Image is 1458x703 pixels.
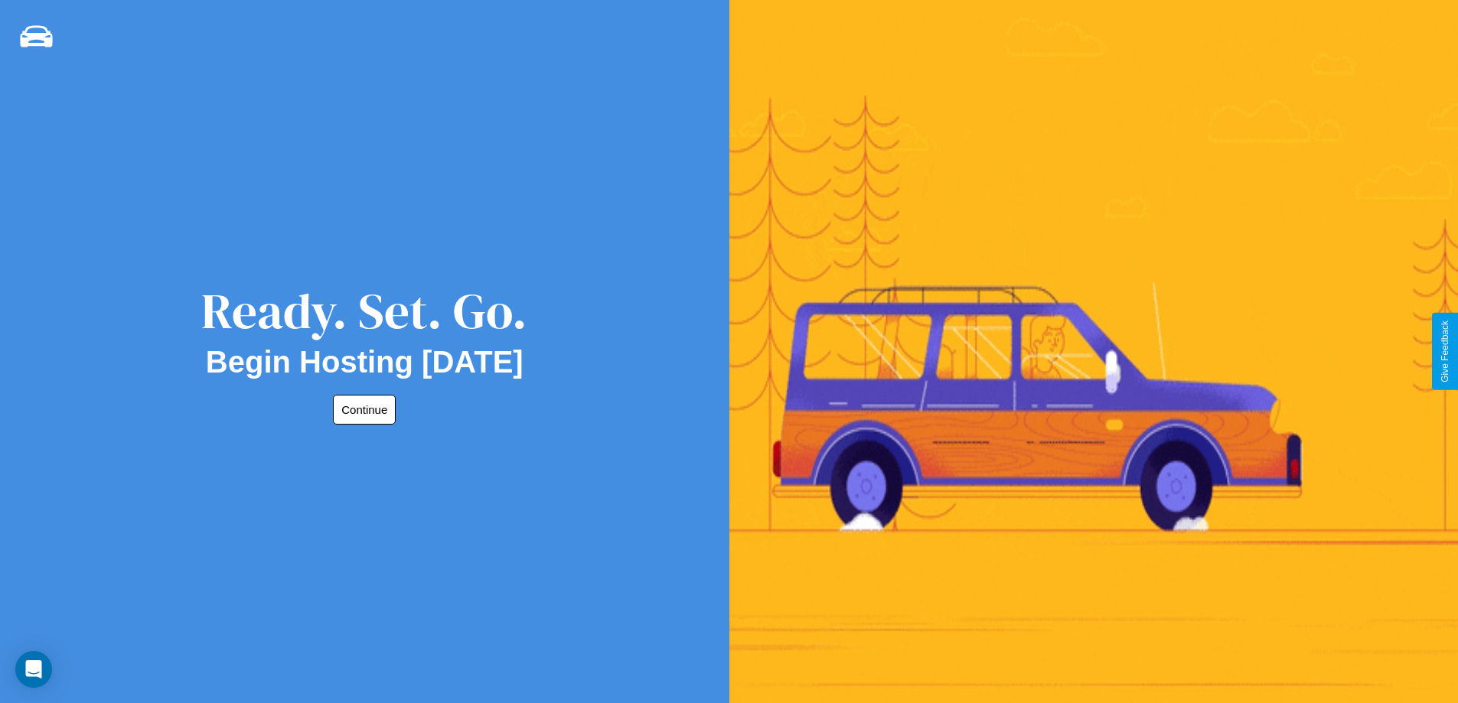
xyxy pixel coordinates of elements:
[206,345,524,379] h2: Begin Hosting [DATE]
[15,651,52,688] div: Open Intercom Messenger
[1440,321,1450,382] div: Give Feedback
[333,395,396,425] button: Continue
[201,277,527,345] div: Ready. Set. Go.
